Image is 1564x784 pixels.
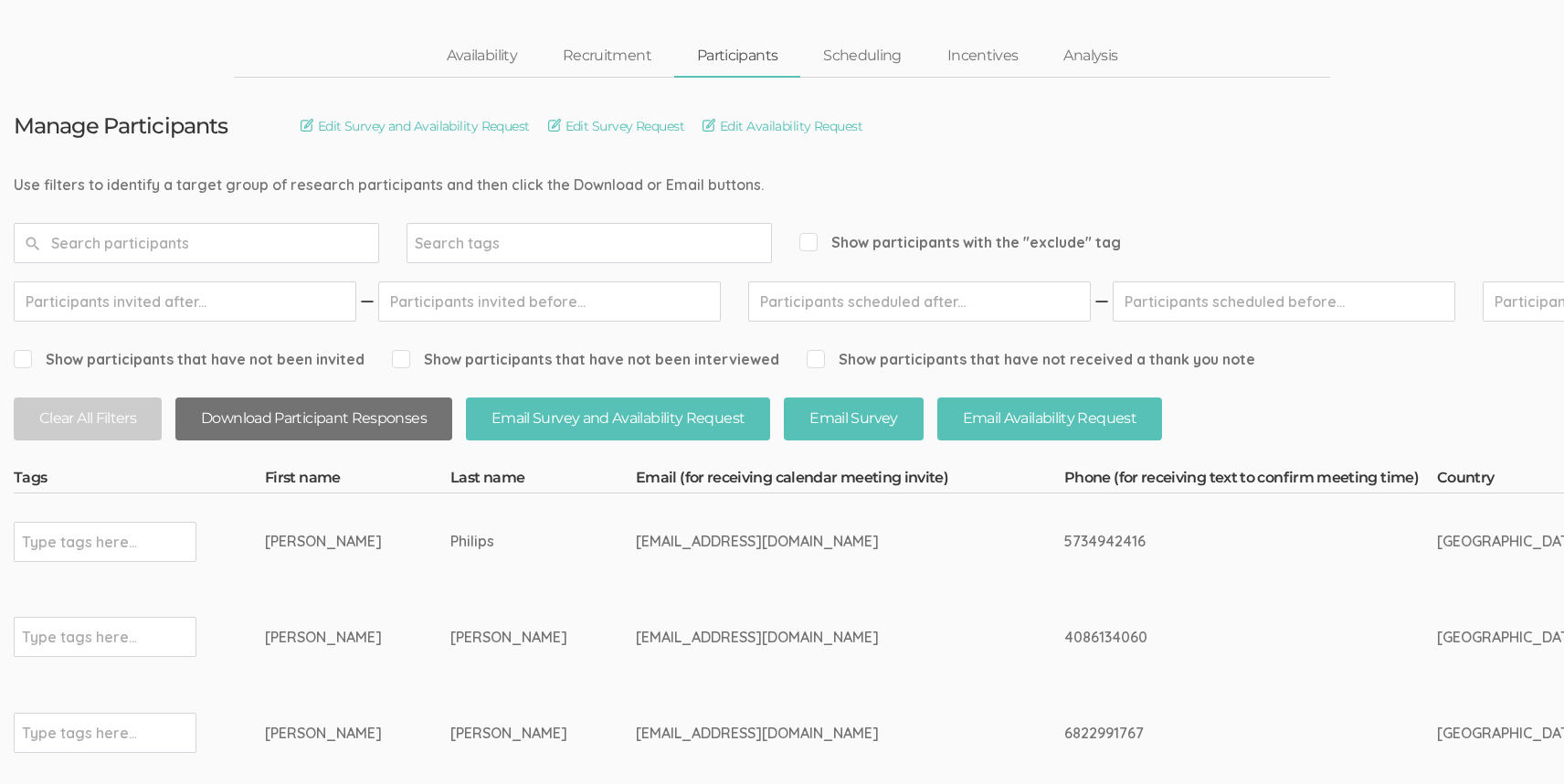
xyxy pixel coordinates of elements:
[358,281,376,322] img: dash.svg
[1473,696,1564,784] iframe: Chat Widget
[925,37,1041,76] a: Incentives
[807,349,1255,370] span: Show participants that have not received a thank you note
[450,627,567,648] div: [PERSON_NAME]
[636,627,996,648] div: [EMAIL_ADDRESS][DOMAIN_NAME]
[265,531,382,552] div: [PERSON_NAME]
[392,349,779,370] span: Show participants that have not been interviewed
[799,232,1121,253] span: Show participants with the "exclude" tag
[265,723,382,744] div: [PERSON_NAME]
[800,37,925,76] a: Scheduling
[22,530,136,554] input: Type tags here...
[14,468,265,493] th: Tags
[14,281,356,322] input: Participants invited after...
[22,625,136,649] input: Type tags here...
[937,397,1162,440] button: Email Availability Request
[784,397,923,440] button: Email Survey
[466,397,770,440] button: Email Survey and Availability Request
[265,627,382,648] div: [PERSON_NAME]
[636,723,996,744] div: [EMAIL_ADDRESS][DOMAIN_NAME]
[424,37,540,76] a: Availability
[175,397,452,440] button: Download Participant Responses
[450,723,567,744] div: [PERSON_NAME]
[378,281,721,322] input: Participants invited before...
[22,721,136,745] input: Type tags here...
[1093,281,1111,322] img: dash.svg
[14,223,379,263] input: Search participants
[636,531,996,552] div: [EMAIL_ADDRESS][DOMAIN_NAME]
[540,37,674,76] a: Recruitment
[265,468,450,493] th: First name
[1064,531,1368,552] div: 5734942416
[301,116,530,136] a: Edit Survey and Availability Request
[14,114,227,138] h3: Manage Participants
[674,37,800,76] a: Participants
[703,116,862,136] a: Edit Availability Request
[1113,281,1455,322] input: Participants scheduled before...
[415,231,529,255] input: Search tags
[14,397,162,440] button: Clear All Filters
[548,116,684,136] a: Edit Survey Request
[450,468,636,493] th: Last name
[1064,627,1368,648] div: 4086134060
[748,281,1091,322] input: Participants scheduled after...
[14,349,365,370] span: Show participants that have not been invited
[636,468,1064,493] th: Email (for receiving calendar meeting invite)
[450,531,567,552] div: Philips
[1064,468,1437,493] th: Phone (for receiving text to confirm meeting time)
[1064,723,1368,744] div: 6822991767
[1041,37,1140,76] a: Analysis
